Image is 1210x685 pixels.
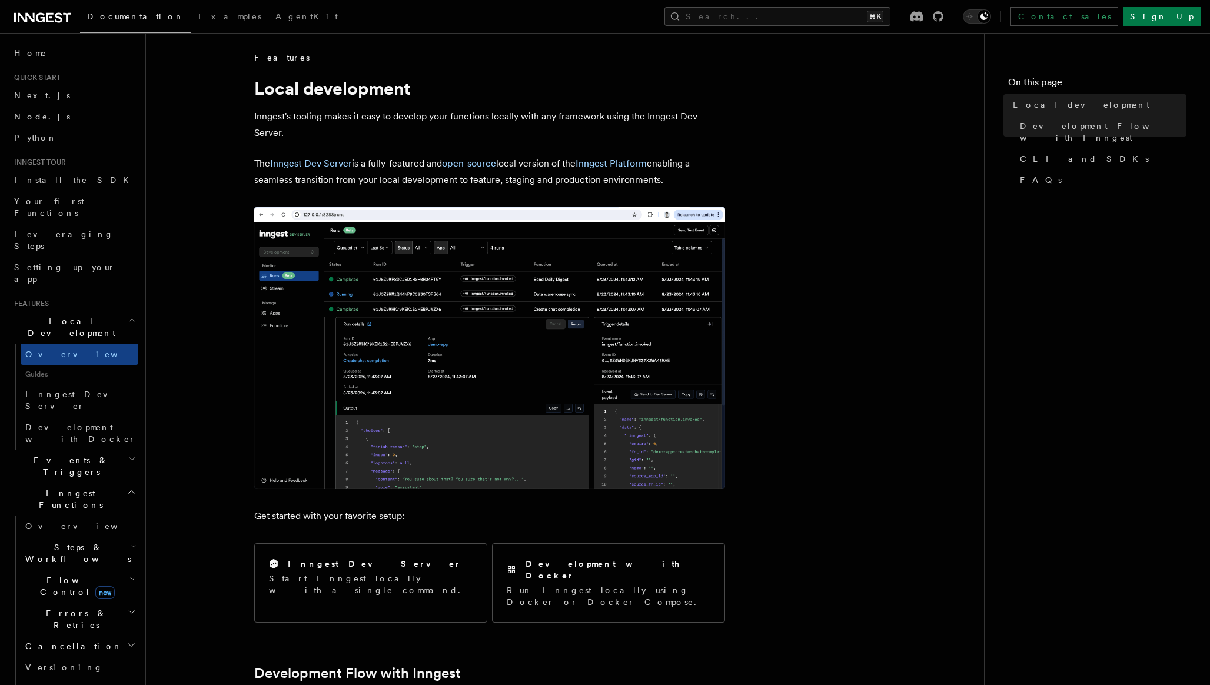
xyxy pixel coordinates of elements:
[21,417,138,450] a: Development with Docker
[21,537,138,570] button: Steps & Workflows
[1015,115,1186,148] a: Development Flow with Inngest
[9,257,138,290] a: Setting up your app
[1015,169,1186,191] a: FAQs
[9,315,128,339] span: Local Development
[1010,7,1118,26] a: Contact sales
[21,640,122,652] span: Cancellation
[254,155,725,188] p: The is a fully-featured and local version of the enabling a seamless transition from your local d...
[14,175,136,185] span: Install the SDK
[87,12,184,21] span: Documentation
[9,85,138,106] a: Next.js
[14,112,70,121] span: Node.js
[254,508,725,524] p: Get started with your favorite setup:
[9,73,61,82] span: Quick start
[9,487,127,511] span: Inngest Functions
[269,573,473,596] p: Start Inngest locally with a single command.
[21,516,138,537] a: Overview
[21,384,138,417] a: Inngest Dev Server
[25,423,136,444] span: Development with Docker
[80,4,191,33] a: Documentation
[9,483,138,516] button: Inngest Functions
[576,158,647,169] a: Inngest Platform
[9,127,138,148] a: Python
[254,207,725,489] img: The Inngest Dev Server on the Functions page
[25,390,126,411] span: Inngest Dev Server
[14,262,115,284] span: Setting up your app
[254,52,310,64] span: Features
[198,12,261,21] span: Examples
[268,4,345,32] a: AgentKit
[14,47,47,59] span: Home
[21,344,138,365] a: Overview
[14,91,70,100] span: Next.js
[867,11,883,22] kbd: ⌘K
[1008,94,1186,115] a: Local development
[21,657,138,678] a: Versioning
[254,543,487,623] a: Inngest Dev ServerStart Inngest locally with a single command.
[9,311,138,344] button: Local Development
[14,197,84,218] span: Your first Functions
[288,558,461,570] h2: Inngest Dev Server
[275,12,338,21] span: AgentKit
[492,543,725,623] a: Development with DockerRun Inngest locally using Docker or Docker Compose.
[254,665,461,681] a: Development Flow with Inngest
[9,299,49,308] span: Features
[9,42,138,64] a: Home
[9,454,128,478] span: Events & Triggers
[526,558,710,581] h2: Development with Docker
[25,350,147,359] span: Overview
[21,607,128,631] span: Errors & Retries
[1020,153,1149,165] span: CLI and SDKs
[9,169,138,191] a: Install the SDK
[25,521,147,531] span: Overview
[21,636,138,657] button: Cancellation
[9,344,138,450] div: Local Development
[270,158,352,169] a: Inngest Dev Server
[1020,174,1062,186] span: FAQs
[191,4,268,32] a: Examples
[9,450,138,483] button: Events & Triggers
[1123,7,1201,26] a: Sign Up
[963,9,991,24] button: Toggle dark mode
[21,574,129,598] span: Flow Control
[1013,99,1149,111] span: Local development
[254,108,725,141] p: Inngest's tooling makes it easy to develop your functions locally with any framework using the In...
[9,191,138,224] a: Your first Functions
[25,663,103,672] span: Versioning
[1015,148,1186,169] a: CLI and SDKs
[507,584,710,608] p: Run Inngest locally using Docker or Docker Compose.
[21,541,131,565] span: Steps & Workflows
[95,586,115,599] span: new
[21,570,138,603] button: Flow Controlnew
[14,133,57,142] span: Python
[14,230,114,251] span: Leveraging Steps
[442,158,496,169] a: open-source
[21,365,138,384] span: Guides
[21,603,138,636] button: Errors & Retries
[664,7,890,26] button: Search...⌘K
[1020,120,1186,144] span: Development Flow with Inngest
[9,158,66,167] span: Inngest tour
[1008,75,1186,94] h4: On this page
[9,106,138,127] a: Node.js
[9,224,138,257] a: Leveraging Steps
[254,78,725,99] h1: Local development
